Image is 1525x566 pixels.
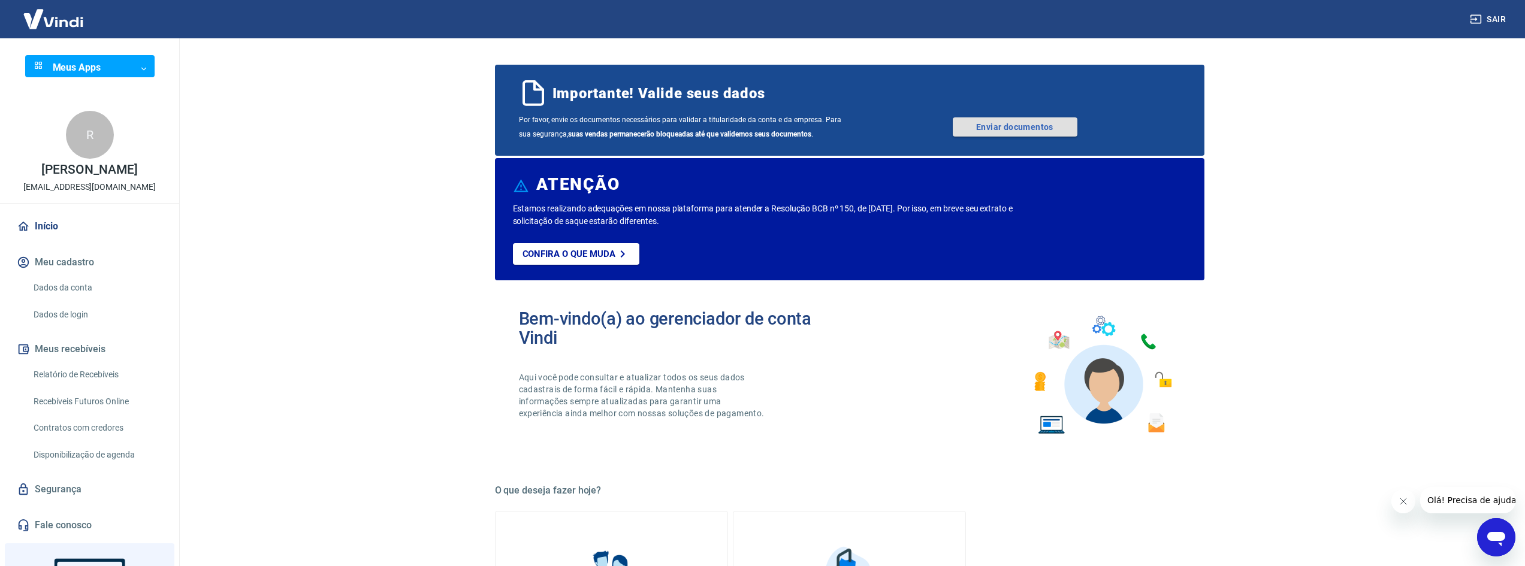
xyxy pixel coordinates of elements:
p: [PERSON_NAME] [41,164,137,176]
div: R [66,111,114,159]
b: suas vendas permanecerão bloqueadas até que validemos seus documentos [568,130,811,138]
h6: ATENÇÃO [536,178,620,190]
img: Imagem de um avatar masculino com diversos icones exemplificando as funcionalidades do gerenciado... [1023,309,1180,441]
a: Confira o que muda [513,243,639,265]
iframe: Botão para abrir a janela de mensagens [1477,518,1515,556]
p: Confira o que muda [523,249,615,259]
iframe: Fechar mensagem [1391,489,1415,513]
a: Dados de login [29,302,165,327]
button: Meus recebíveis [14,336,165,362]
span: Olá! Precisa de ajuda? [7,8,101,18]
p: Aqui você pode consultar e atualizar todos os seus dados cadastrais de forma fácil e rápida. Mant... [519,371,767,419]
a: Disponibilização de agenda [29,443,165,467]
h5: O que deseja fazer hoje? [495,485,1204,497]
a: Relatório de Recebíveis [29,362,165,387]
a: Fale conosco [14,512,165,538]
iframe: Mensagem da empresa [1420,487,1515,513]
span: Por favor, envie os documentos necessários para validar a titularidade da conta e da empresa. Par... [519,113,850,141]
a: Dados da conta [29,276,165,300]
a: Contratos com credores [29,416,165,440]
p: [EMAIL_ADDRESS][DOMAIN_NAME] [23,181,156,193]
img: Vindi [14,1,92,37]
h2: Bem-vindo(a) ao gerenciador de conta Vindi [519,309,850,347]
a: Recebíveis Futuros Online [29,389,165,414]
span: Importante! Valide seus dados [552,84,765,103]
a: Início [14,213,165,240]
button: Meu cadastro [14,249,165,276]
p: Estamos realizando adequações em nossa plataforma para atender a Resolução BCB nº 150, de [DATE].... [513,202,1052,228]
a: Enviar documentos [953,117,1077,137]
button: Sair [1467,8,1511,31]
a: Segurança [14,476,165,503]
